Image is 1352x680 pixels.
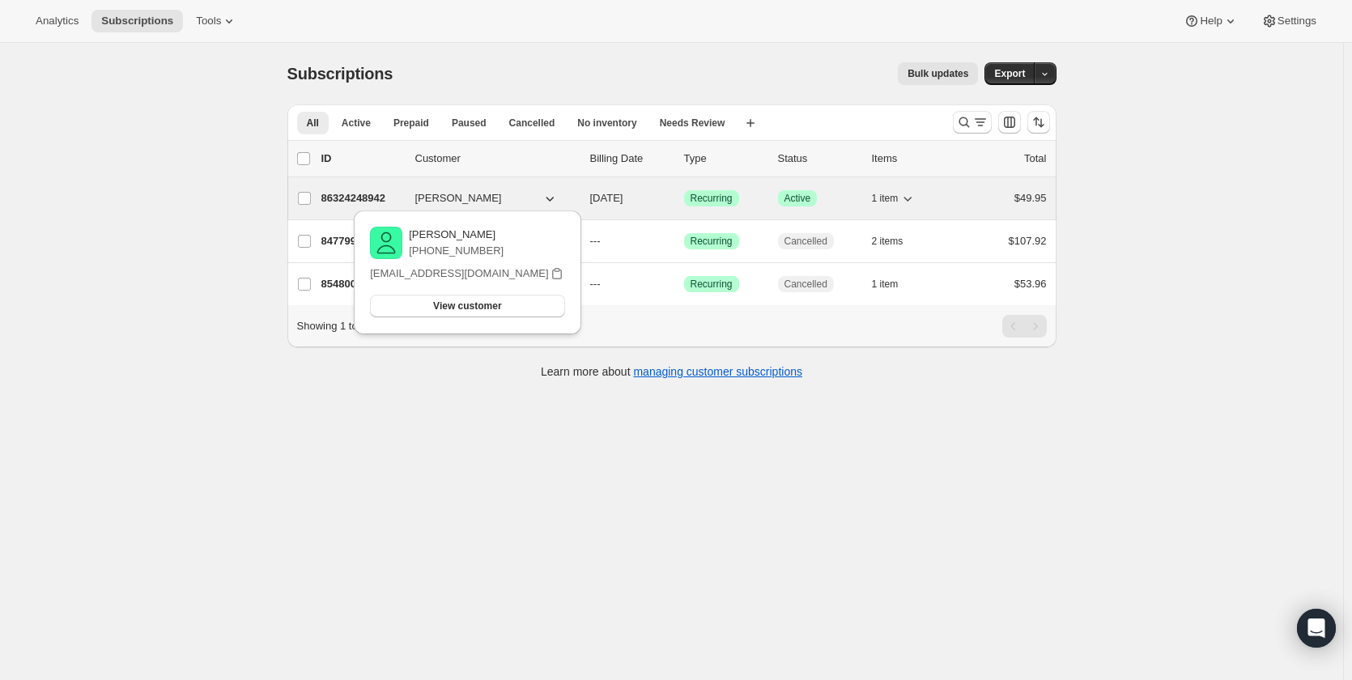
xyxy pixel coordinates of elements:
[91,10,183,32] button: Subscriptions
[577,117,636,130] span: No inventory
[691,192,733,205] span: Recurring
[590,235,601,247] span: ---
[590,192,623,204] span: [DATE]
[409,243,504,259] p: [PHONE_NUMBER]
[415,190,502,206] span: [PERSON_NAME]
[691,235,733,248] span: Recurring
[370,295,564,317] button: View customer
[898,62,978,85] button: Bulk updates
[784,192,811,205] span: Active
[590,278,601,290] span: ---
[186,10,247,32] button: Tools
[433,300,501,312] span: View customer
[590,151,671,167] p: Billing Date
[1002,315,1047,338] nav: Pagination
[872,192,899,205] span: 1 item
[1014,192,1047,204] span: $49.95
[321,151,1047,167] div: IDCustomerBilling DateTypeStatusItemsTotal
[393,117,429,130] span: Prepaid
[998,111,1021,134] button: Customize table column order and visibility
[321,151,402,167] p: ID
[872,273,916,295] button: 1 item
[509,117,555,130] span: Cancelled
[370,227,402,259] img: variant image
[1014,278,1047,290] span: $53.96
[541,363,802,380] p: Learn more about
[684,151,765,167] div: Type
[691,278,733,291] span: Recurring
[196,15,221,28] span: Tools
[994,67,1025,80] span: Export
[784,235,827,248] span: Cancelled
[370,266,548,282] p: [EMAIL_ADDRESS][DOMAIN_NAME]
[953,111,992,134] button: Search and filter results
[872,278,899,291] span: 1 item
[406,185,568,211] button: [PERSON_NAME]
[872,230,921,253] button: 2 items
[36,15,79,28] span: Analytics
[1027,111,1050,134] button: Sort the results
[1200,15,1222,28] span: Help
[321,233,402,249] p: 84779991406
[908,67,968,80] span: Bulk updates
[321,187,1047,210] div: 86324248942[PERSON_NAME][DATE]SuccessRecurringSuccessActive1 item$49.95
[1252,10,1326,32] button: Settings
[1009,235,1047,247] span: $107.92
[321,276,402,292] p: 85480079726
[409,227,504,243] p: [PERSON_NAME]
[452,117,487,130] span: Paused
[872,235,903,248] span: 2 items
[321,190,402,206] p: 86324248942
[872,187,916,210] button: 1 item
[415,151,577,167] p: Customer
[321,273,1047,295] div: 85480079726[PERSON_NAME]---SuccessRecurringCancelled1 item$53.96
[1174,10,1248,32] button: Help
[633,365,802,378] a: managing customer subscriptions
[26,10,88,32] button: Analytics
[342,117,371,130] span: Active
[307,117,319,130] span: All
[872,151,953,167] div: Items
[778,151,859,167] p: Status
[660,117,725,130] span: Needs Review
[287,65,393,83] span: Subscriptions
[297,318,387,334] p: Showing 1 to 3 of 3
[1278,15,1316,28] span: Settings
[321,230,1047,253] div: 84779991406[PERSON_NAME]---SuccessRecurringCancelled2 items$107.92
[738,112,763,134] button: Create new view
[1297,609,1336,648] div: Open Intercom Messenger
[984,62,1035,85] button: Export
[1024,151,1046,167] p: Total
[101,15,173,28] span: Subscriptions
[784,278,827,291] span: Cancelled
